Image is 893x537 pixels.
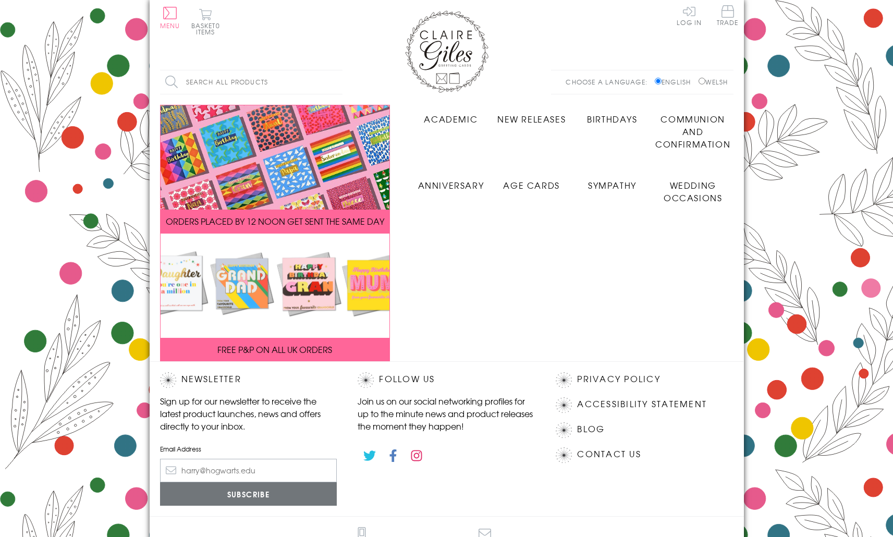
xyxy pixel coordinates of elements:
a: Communion and Confirmation [653,105,733,150]
label: English [655,77,696,87]
a: Age Cards [491,171,572,191]
span: Trade [717,5,739,26]
h2: Newsletter [160,372,337,388]
span: Birthdays [587,113,637,125]
input: Search [332,70,342,94]
a: Contact Us [577,447,641,461]
button: Menu [160,7,180,29]
p: Choose a language: [566,77,653,87]
h2: Follow Us [358,372,535,388]
a: Wedding Occasions [653,171,733,204]
span: New Releases [497,113,566,125]
span: Anniversary [418,179,484,191]
p: Sign up for our newsletter to receive the latest product launches, news and offers directly to yo... [160,395,337,432]
a: Sympathy [572,171,653,191]
span: Menu [160,21,180,30]
a: Log In [677,5,702,26]
a: Privacy Policy [577,372,660,386]
a: New Releases [491,105,572,125]
span: FREE P&P ON ALL UK ORDERS [217,343,332,356]
span: Communion and Confirmation [655,113,730,150]
input: Welsh [699,78,705,84]
button: Basket0 items [191,8,220,35]
span: Sympathy [588,179,637,191]
label: Email Address [160,444,337,454]
a: Trade [717,5,739,28]
p: Join us on our social networking profiles for up to the minute news and product releases the mome... [358,395,535,432]
input: Subscribe [160,482,337,506]
a: Academic [411,105,492,125]
input: harry@hogwarts.edu [160,459,337,482]
span: Academic [424,113,478,125]
a: Birthdays [572,105,653,125]
input: English [655,78,662,84]
input: Search all products [160,70,342,94]
a: Accessibility Statement [577,397,707,411]
a: Blog [577,422,605,436]
span: Wedding Occasions [664,179,722,204]
label: Welsh [699,77,728,87]
span: Age Cards [503,179,559,191]
span: 0 items [196,21,220,36]
span: ORDERS PLACED BY 12 NOON GET SENT THE SAME DAY [166,215,384,227]
a: Anniversary [411,171,492,191]
img: Claire Giles Greetings Cards [405,10,488,93]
